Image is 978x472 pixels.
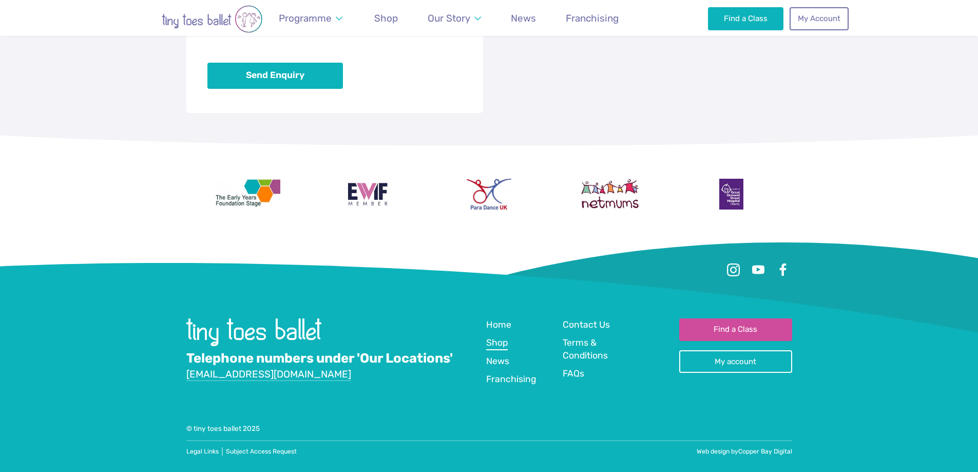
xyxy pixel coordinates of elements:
span: FAQs [563,368,584,379]
div: Web design by [489,447,792,456]
span: Contact Us [563,319,610,330]
img: The Early Years Foundation Stage [213,179,281,210]
span: Shop [486,337,508,348]
a: Franchising [561,6,624,30]
span: News [486,356,509,366]
span: Home [486,319,511,330]
a: News [506,6,541,30]
img: Encouraging Women Into Franchising [343,179,392,210]
a: Programme [274,6,348,30]
a: Telephone numbers under 'Our Locations' [186,350,453,367]
span: Franchising [566,12,619,24]
a: Shop [486,336,508,350]
span: Programme [279,12,332,24]
span: Our Story [428,12,470,24]
button: Send Enquiry [207,63,343,89]
span: Franchising [486,374,536,384]
a: [EMAIL_ADDRESS][DOMAIN_NAME] [186,368,351,381]
img: tiny toes ballet [130,5,294,33]
a: Terms & Conditions [563,336,630,363]
div: © tiny toes ballet 2025 [186,424,792,433]
a: News [486,355,509,369]
a: Instagram [724,261,743,279]
a: Copper Bay Digital [738,448,792,455]
a: My Account [790,7,848,30]
a: Subject Access Request [226,448,297,455]
a: Find a Class [679,318,792,341]
a: Home [486,318,511,332]
a: Legal Links [186,448,219,455]
span: Shop [374,12,398,24]
a: Shop [370,6,403,30]
a: Go to home page [186,338,321,348]
span: News [511,12,536,24]
a: Facebook [774,261,792,279]
a: Our Story [423,6,486,30]
a: Youtube [749,261,768,279]
a: Find a Class [708,7,783,30]
img: Para Dance UK [467,179,511,210]
a: My account [679,350,792,373]
a: FAQs [563,367,584,381]
a: Franchising [486,373,536,387]
img: tiny toes ballet [186,318,321,346]
a: Contact Us [563,318,610,332]
span: Terms & Conditions [563,337,608,361]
